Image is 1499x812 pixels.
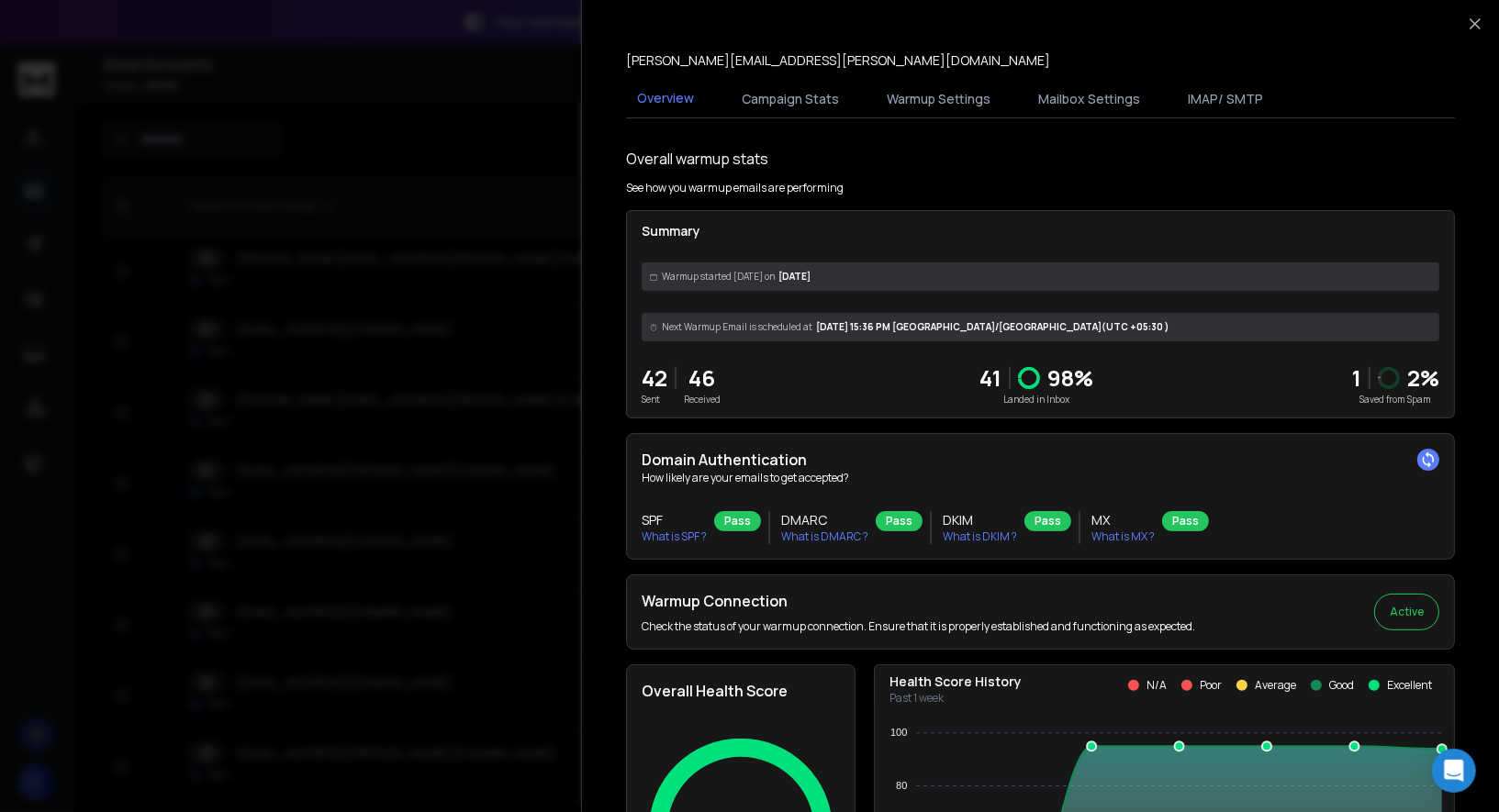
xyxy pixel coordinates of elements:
[1255,678,1296,693] p: Average
[979,363,1001,393] p: 41
[731,79,850,119] button: Campaign Stats
[943,529,1017,544] p: What is DKIM ?
[1024,511,1071,531] div: Pass
[642,619,1195,634] p: Check the status of your warmup connection. Ensure that it is properly established and functionin...
[1200,678,1222,693] p: Poor
[1352,393,1439,406] p: Saved from Spam
[1432,749,1476,793] div: Open Intercom Messenger
[714,511,761,531] div: Pass
[626,148,768,170] h1: Overall warmup stats
[781,529,868,544] p: What is DMARC ?
[1329,678,1354,693] p: Good
[889,691,1022,706] p: Past 1 week
[642,262,1439,291] div: [DATE]
[1091,529,1155,544] p: What is MX ?
[1407,363,1439,393] p: 2 %
[642,449,1439,471] h2: Domain Authentication
[889,673,1022,691] p: Health Score History
[642,529,707,544] p: What is SPF ?
[1352,362,1361,393] strong: 1
[626,181,844,195] p: See how you warmup emails are performing
[642,511,707,529] h3: SPF
[979,393,1093,406] p: Landed in Inbox
[642,590,1195,612] h2: Warmup Connection
[642,471,1439,485] p: How likely are your emails to get accepted?
[662,320,812,334] span: Next Warmup Email is scheduled at
[1177,79,1274,119] button: IMAP/ SMTP
[642,680,840,702] h2: Overall Health Score
[1027,79,1151,119] button: Mailbox Settings
[876,511,923,531] div: Pass
[1091,511,1155,529] h3: MX
[876,79,1001,119] button: Warmup Settings
[1387,678,1432,693] p: Excellent
[781,511,868,529] h3: DMARC
[642,363,667,393] p: 42
[642,313,1439,341] div: [DATE] 15:36 PM [GEOGRAPHIC_DATA]/[GEOGRAPHIC_DATA] (UTC +05:30 )
[684,393,721,406] p: Received
[626,51,1050,70] p: [PERSON_NAME][EMAIL_ADDRESS][PERSON_NAME][DOMAIN_NAME]
[890,728,907,739] tspan: 100
[1047,363,1093,393] p: 98 %
[662,270,775,284] span: Warmup started [DATE] on
[1162,511,1209,531] div: Pass
[896,780,907,791] tspan: 80
[1374,594,1439,630] button: Active
[1147,678,1167,693] p: N/A
[684,363,721,393] p: 46
[642,393,667,406] p: Sent
[642,222,1439,240] p: Summary
[943,511,1017,529] h3: DKIM
[626,78,705,120] button: Overview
